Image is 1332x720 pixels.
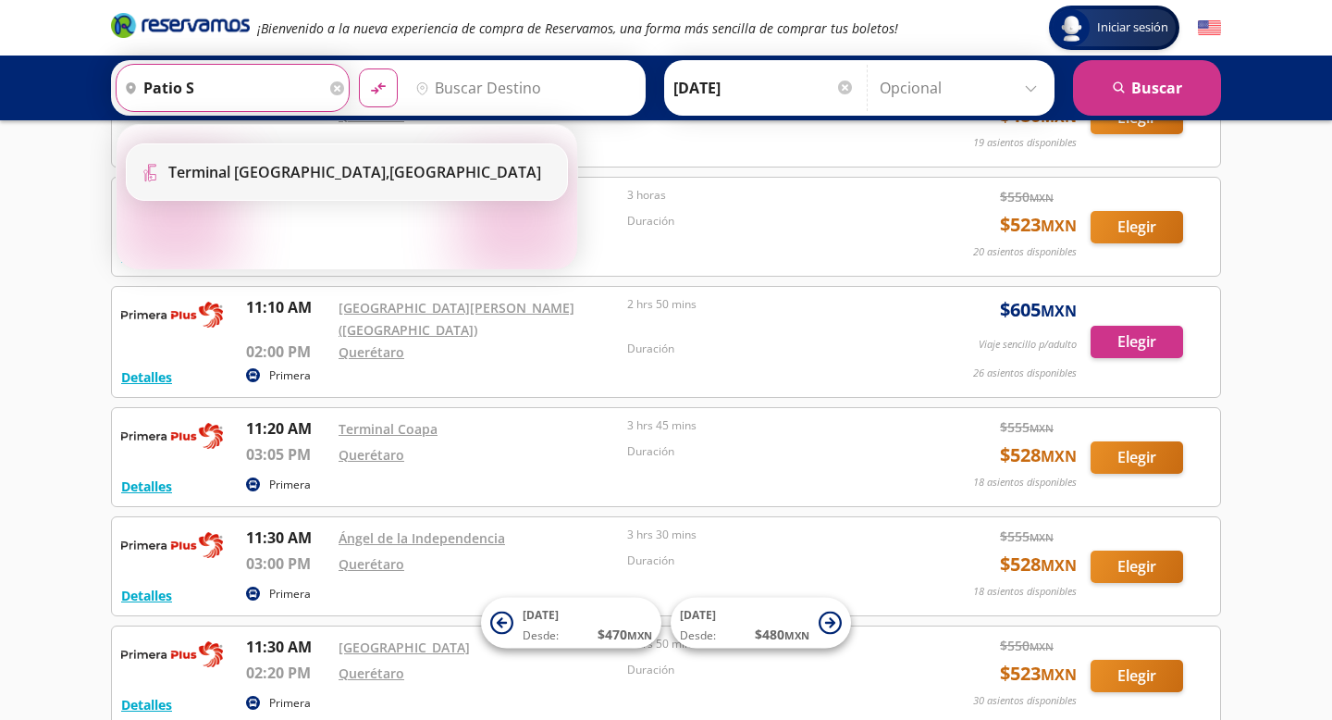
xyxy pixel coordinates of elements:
[339,420,438,438] a: Terminal Coapa
[880,65,1045,111] input: Opcional
[121,417,223,454] img: RESERVAMOS
[246,296,329,318] p: 11:10 AM
[627,552,906,569] p: Duración
[246,443,329,466] p: 03:05 PM
[1090,19,1176,37] span: Iniciar sesión
[1030,530,1054,544] small: MXN
[121,695,172,714] button: Detalles
[1041,664,1077,685] small: MXN
[246,662,329,684] p: 02:20 PM
[1198,17,1221,40] button: English
[339,664,404,682] a: Querétaro
[627,662,906,678] p: Duración
[1091,211,1183,243] button: Elegir
[257,19,898,37] em: ¡Bienvenido a la nueva experiencia de compra de Reservamos, una forma más sencilla de comprar tus...
[121,367,172,387] button: Detalles
[523,627,559,644] span: Desde:
[1000,296,1077,324] span: $ 605
[627,527,906,543] p: 3 hrs 30 mins
[339,299,574,339] a: [GEOGRAPHIC_DATA][PERSON_NAME] ([GEOGRAPHIC_DATA])
[117,65,326,111] input: Buscar Origen
[627,341,906,357] p: Duración
[269,477,311,493] p: Primera
[246,636,329,658] p: 11:30 AM
[1000,660,1077,688] span: $ 523
[627,628,652,642] small: MXN
[1000,187,1054,206] span: $ 550
[1030,421,1054,435] small: MXN
[627,213,906,230] p: Duración
[784,628,809,642] small: MXN
[1000,551,1077,578] span: $ 528
[121,586,172,605] button: Detalles
[339,555,404,573] a: Querétaro
[671,598,851,649] button: [DATE]Desde:$480MXN
[168,162,541,182] div: [GEOGRAPHIC_DATA]
[168,162,389,182] b: Terminal [GEOGRAPHIC_DATA],
[246,527,329,549] p: 11:30 AM
[111,11,250,39] i: Brand Logo
[1041,446,1077,466] small: MXN
[680,607,716,623] span: [DATE]
[755,625,809,644] span: $ 480
[627,187,906,204] p: 3 horas
[973,366,1077,381] p: 26 asientos disponibles
[1030,639,1054,653] small: MXN
[1000,636,1054,655] span: $ 550
[269,586,311,602] p: Primera
[973,135,1077,151] p: 19 asientos disponibles
[121,636,223,673] img: RESERVAMOS
[973,584,1077,600] p: 18 asientos disponibles
[246,341,329,363] p: 02:00 PM
[121,527,223,564] img: RESERVAMOS
[1041,555,1077,576] small: MXN
[1030,191,1054,205] small: MXN
[339,529,505,547] a: Ángel de la Independencia
[1091,441,1183,474] button: Elegir
[1041,301,1077,321] small: MXN
[1000,441,1077,469] span: $ 528
[269,367,311,384] p: Primera
[269,695,311,712] p: Primera
[598,625,652,644] span: $ 470
[1000,211,1077,239] span: $ 523
[627,296,906,313] p: 2 hrs 50 mins
[973,475,1077,490] p: 18 asientos disponibles
[523,607,559,623] span: [DATE]
[627,443,906,460] p: Duración
[1091,551,1183,583] button: Elegir
[673,65,855,111] input: Elegir Fecha
[1073,60,1221,116] button: Buscar
[339,639,470,656] a: [GEOGRAPHIC_DATA]
[246,552,329,575] p: 03:00 PM
[680,627,716,644] span: Desde:
[246,417,329,440] p: 11:20 AM
[111,11,250,44] a: Brand Logo
[408,65,635,111] input: Buscar Destino
[1000,417,1054,437] span: $ 555
[1091,660,1183,692] button: Elegir
[339,446,404,464] a: Querétaro
[1041,216,1077,236] small: MXN
[973,244,1077,260] p: 20 asientos disponibles
[121,477,172,496] button: Detalles
[1000,527,1054,546] span: $ 555
[1091,326,1183,358] button: Elegir
[627,417,906,434] p: 3 hrs 45 mins
[973,693,1077,709] p: 30 asientos disponibles
[481,598,661,649] button: [DATE]Desde:$470MXN
[339,343,404,361] a: Querétaro
[121,296,223,333] img: RESERVAMOS
[979,337,1077,353] p: Viaje sencillo p/adulto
